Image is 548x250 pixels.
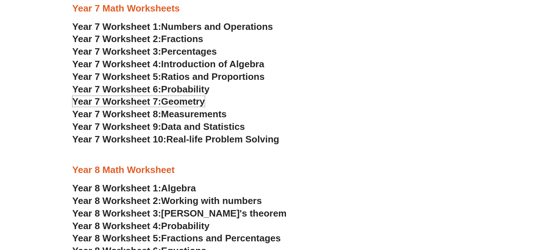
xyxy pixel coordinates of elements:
span: Year 8 Worksheet 2: [72,195,161,206]
span: Geometry [161,96,205,107]
span: Ratios and Proportions [161,71,264,82]
span: Probability [161,84,209,95]
span: Year 8 Worksheet 1: [72,183,161,194]
a: Year 7 Worksheet 4:Introduction of Algebra [72,59,264,69]
a: Year 7 Worksheet 8:Measurements [72,109,227,119]
span: Real-life Problem Solving [166,134,279,145]
a: Year 8 Worksheet 1:Algebra [72,183,196,194]
h3: Year 7 Math Worksheets [72,3,476,15]
span: Algebra [161,183,196,194]
span: Fractions [161,33,203,44]
span: Measurements [161,109,227,119]
span: Year 7 Worksheet 10: [72,134,166,145]
span: [PERSON_NAME]'s theorem [161,208,286,219]
span: Year 7 Worksheet 6: [72,84,161,95]
span: Year 7 Worksheet 8: [72,109,161,119]
span: Numbers and Operations [161,21,273,32]
span: Year 7 Worksheet 2: [72,33,161,44]
a: Year 8 Worksheet 3:[PERSON_NAME]'s theorem [72,208,287,219]
a: Year 7 Worksheet 5:Ratios and Proportions [72,71,265,82]
span: Working with numbers [161,195,262,206]
span: Year 7 Worksheet 7: [72,96,161,107]
a: Year 7 Worksheet 6:Probability [72,84,210,95]
span: Year 7 Worksheet 5: [72,71,161,82]
a: Year 7 Worksheet 9:Data and Statistics [72,121,245,132]
span: Percentages [161,46,217,57]
span: Year 8 Worksheet 3: [72,208,161,219]
span: Year 8 Worksheet 5: [72,233,161,244]
span: Introduction of Algebra [161,59,264,69]
span: Fractions and Percentages [161,233,281,244]
span: Year 7 Worksheet 1: [72,21,161,32]
a: Year 7 Worksheet 2:Fractions [72,33,203,44]
a: Year 8 Worksheet 5:Fractions and Percentages [72,233,281,244]
span: Year 7 Worksheet 4: [72,59,161,69]
a: Year 7 Worksheet 10:Real-life Problem Solving [72,134,279,145]
a: Year 8 Worksheet 2:Working with numbers [72,195,262,206]
a: Year 7 Worksheet 3:Percentages [72,46,217,57]
a: Year 7 Worksheet 1:Numbers and Operations [72,21,273,32]
span: Probability [161,221,209,231]
a: Year 7 Worksheet 7:Geometry [72,96,205,107]
span: Year 7 Worksheet 3: [72,46,161,57]
iframe: Chat Widget [428,169,548,250]
h3: Year 8 Math Worksheet [72,164,476,176]
a: Year 8 Worksheet 4:Probability [72,221,210,231]
span: Year 7 Worksheet 9: [72,121,161,132]
span: Year 8 Worksheet 4: [72,221,161,231]
span: Data and Statistics [161,121,245,132]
